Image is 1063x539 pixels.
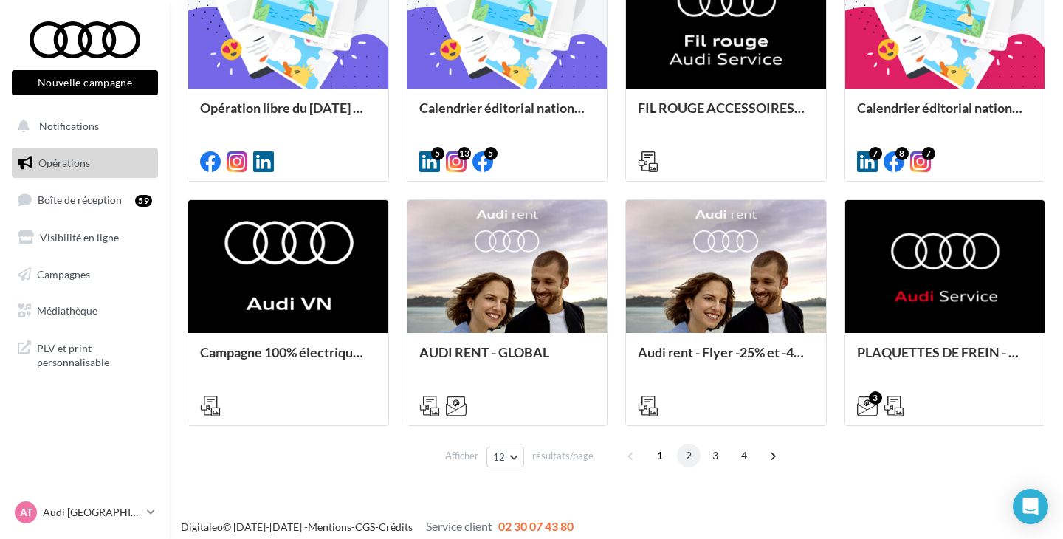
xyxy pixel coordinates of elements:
div: Audi rent - Flyer -25% et -40% [638,345,814,374]
a: CGS [355,521,375,533]
span: AT [20,505,32,520]
a: Boîte de réception59 [9,184,161,216]
div: Campagne 100% électrique BEV Septembre [200,345,376,374]
a: Digitaleo [181,521,223,533]
span: Afficher [445,449,478,463]
div: Open Intercom Messenger [1013,489,1048,524]
span: © [DATE]-[DATE] - - - [181,521,574,533]
span: 3 [703,444,727,467]
span: 4 [732,444,756,467]
a: Mentions [308,521,351,533]
div: 13 [458,147,471,160]
div: 5 [431,147,444,160]
a: PLV et print personnalisable [9,332,161,376]
div: 7 [922,147,935,160]
a: Opérations [9,148,161,179]
a: Médiathèque [9,295,161,326]
span: Médiathèque [37,304,97,317]
div: 3 [869,391,882,405]
div: Opération libre du [DATE] 12:06 [200,100,376,130]
span: Notifications [39,120,99,132]
a: Crédits [379,521,413,533]
a: Visibilité en ligne [9,222,161,253]
div: 5 [484,147,498,160]
div: PLAQUETTES DE FREIN - AUDI SERVICE [857,345,1033,374]
span: Boîte de réception [38,193,122,206]
div: AUDI RENT - GLOBAL [419,345,596,374]
div: 59 [135,195,152,207]
span: Visibilité en ligne [40,231,119,244]
a: AT Audi [GEOGRAPHIC_DATA] [12,498,158,526]
div: 7 [869,147,882,160]
button: 12 [486,447,524,467]
button: Nouvelle campagne [12,70,158,95]
span: Service client [426,519,492,533]
div: 8 [895,147,909,160]
span: 2 [677,444,701,467]
span: 02 30 07 43 80 [498,519,574,533]
span: PLV et print personnalisable [37,338,152,370]
div: Calendrier éditorial national : semaine du 25.08 au 31.08 [419,100,596,130]
span: Opérations [38,157,90,169]
span: Campagnes [37,267,90,280]
p: Audi [GEOGRAPHIC_DATA] [43,505,141,520]
div: FIL ROUGE ACCESSOIRES SEPTEMBRE - AUDI SERVICE [638,100,814,130]
a: Campagnes [9,259,161,290]
button: Notifications [9,111,155,142]
span: 1 [648,444,672,467]
span: résultats/page [532,449,594,463]
div: Calendrier éditorial national : semaines du 04.08 au 25.08 [857,100,1033,130]
span: 12 [493,451,506,463]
